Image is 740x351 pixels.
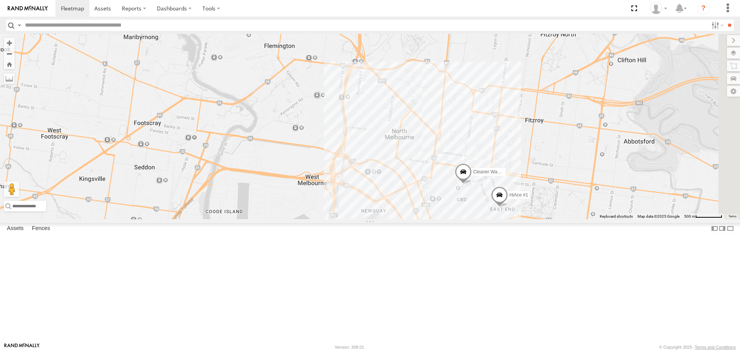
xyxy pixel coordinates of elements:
[473,170,512,175] span: Cleaner Wagon #1
[708,20,725,31] label: Search Filter Options
[727,223,734,234] label: Hide Summary Table
[711,223,718,234] label: Dock Summary Table to the Left
[4,48,15,59] button: Zoom out
[335,345,364,349] div: Version: 308.01
[4,59,15,69] button: Zoom Home
[510,192,528,198] span: HiAce #1
[695,345,736,349] a: Terms and Conditions
[727,86,740,97] label: Map Settings
[28,223,54,234] label: Fences
[4,181,19,197] button: Drag Pegman onto the map to open Street View
[659,345,736,349] div: © Copyright 2025 -
[637,214,679,218] span: Map data ©2025 Google
[8,6,48,11] img: rand-logo.svg
[3,223,27,234] label: Assets
[728,215,737,218] a: Terms (opens in new tab)
[684,214,695,218] span: 500 m
[600,214,633,219] button: Keyboard shortcuts
[697,2,710,15] i: ?
[647,3,670,14] div: John Vu
[4,73,15,84] label: Measure
[16,20,22,31] label: Search Query
[4,38,15,48] button: Zoom in
[4,343,40,351] a: Visit our Website
[682,214,725,219] button: Map Scale: 500 m per 66 pixels
[718,223,726,234] label: Dock Summary Table to the Right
